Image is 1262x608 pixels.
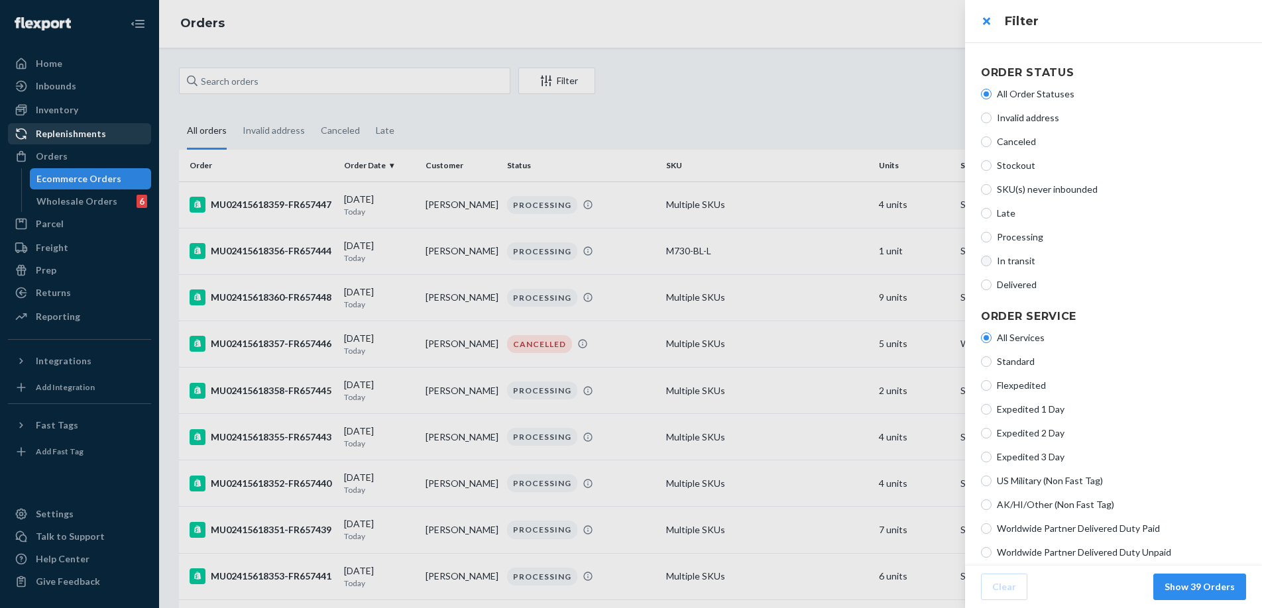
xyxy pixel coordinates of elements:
[981,232,992,242] input: Processing
[997,450,1246,464] span: Expedited 3 Day
[997,87,1246,101] span: All Order Statuses
[981,136,992,147] input: Canceled
[981,332,992,343] input: All Services
[981,89,992,99] input: All Order Statuses
[997,159,1246,172] span: Stockout
[981,279,992,290] input: Delivered
[981,499,992,510] input: AK/HI/Other (Non Fast Tag)
[981,404,992,415] input: Expedited 1 Day
[997,498,1246,511] span: AK/HI/Other (Non Fast Tag)
[981,452,992,462] input: Expedited 3 Day
[981,523,992,534] input: Worldwide Partner Delivered Duty Paid
[997,403,1246,416] span: Expedited 1 Day
[981,547,992,558] input: Worldwide Partner Delivered Duty Unpaid
[981,160,992,171] input: Stockout
[997,546,1246,559] span: Worldwide Partner Delivered Duty Unpaid
[981,574,1027,600] button: Clear
[973,8,1000,34] button: close
[997,135,1246,148] span: Canceled
[981,256,992,266] input: In transit
[981,428,992,438] input: Expedited 2 Day
[981,208,992,219] input: Late
[997,379,1246,392] span: Flexpedited
[997,427,1246,440] span: Expedited 2 Day
[997,183,1246,196] span: SKU(s) never inbounded
[997,111,1246,125] span: Invalid address
[981,184,992,195] input: SKU(s) never inbounded
[981,356,992,367] input: Standard
[981,309,1246,325] h4: Order Service
[1153,574,1246,600] button: Show 39 Orders
[981,65,1246,81] h4: Order Status
[997,278,1246,291] span: Delivered
[981,380,992,391] input: Flexpedited
[997,522,1246,535] span: Worldwide Partner Delivered Duty Paid
[997,355,1246,368] span: Standard
[997,230,1246,244] span: Processing
[997,254,1246,268] span: In transit
[981,113,992,123] input: Invalid address
[997,331,1246,344] span: All Services
[997,207,1246,220] span: Late
[981,476,992,486] input: US Military (Non Fast Tag)
[1005,13,1246,30] h3: Filter
[997,474,1246,487] span: US Military (Non Fast Tag)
